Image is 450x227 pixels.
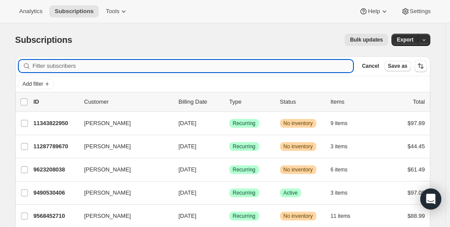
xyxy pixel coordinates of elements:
[384,61,411,71] button: Save as
[331,143,348,150] span: 3 items
[34,210,425,222] div: 9568452710[PERSON_NAME][DATE]SuccessRecurringWarningNo inventory11 items$88.99
[331,140,357,153] button: 3 items
[410,8,431,15] span: Settings
[284,120,313,127] span: No inventory
[34,140,425,153] div: 11287789670[PERSON_NAME][DATE]SuccessRecurringWarningNo inventory3 items$44.45
[34,117,425,129] div: 11343822950[PERSON_NAME][DATE]SuccessRecurringWarningNo inventory9 items$97.89
[233,189,256,196] span: Recurring
[397,36,413,43] span: Export
[408,166,425,173] span: $61.49
[179,143,197,150] span: [DATE]
[14,5,48,17] button: Analytics
[408,143,425,150] span: $44.45
[396,5,436,17] button: Settings
[23,80,43,87] span: Add filter
[368,8,380,15] span: Help
[331,166,348,173] span: 6 items
[84,119,131,128] span: [PERSON_NAME]
[331,164,357,176] button: 6 items
[179,213,197,219] span: [DATE]
[331,120,348,127] span: 9 items
[34,98,77,106] p: ID
[100,5,133,17] button: Tools
[391,34,419,46] button: Export
[19,8,42,15] span: Analytics
[84,165,131,174] span: [PERSON_NAME]
[331,117,357,129] button: 9 items
[19,79,54,89] button: Add filter
[84,142,131,151] span: [PERSON_NAME]
[233,143,256,150] span: Recurring
[34,212,77,220] p: 9568452710
[34,119,77,128] p: 11343822950
[284,213,313,220] span: No inventory
[284,189,298,196] span: Active
[233,213,256,220] span: Recurring
[354,5,394,17] button: Help
[284,166,313,173] span: No inventory
[350,36,383,43] span: Bulk updates
[280,98,324,106] p: Status
[179,189,197,196] span: [DATE]
[415,60,427,72] button: Sort the results
[331,187,357,199] button: 3 items
[420,189,441,210] div: Open Intercom Messenger
[79,163,166,177] button: [PERSON_NAME]
[408,213,425,219] span: $88.99
[229,98,273,106] div: Type
[34,142,77,151] p: 11287789670
[362,63,379,70] span: Cancel
[408,189,425,196] span: $97.08
[84,212,131,220] span: [PERSON_NAME]
[33,60,353,72] input: Filter subscribers
[34,165,77,174] p: 9623208038
[34,164,425,176] div: 9623208038[PERSON_NAME][DATE]SuccessRecurringWarningNo inventory6 items$61.49
[179,98,222,106] p: Billing Date
[79,116,166,130] button: [PERSON_NAME]
[34,189,77,197] p: 9490530406
[79,140,166,154] button: [PERSON_NAME]
[179,120,197,126] span: [DATE]
[49,5,99,17] button: Subscriptions
[388,63,408,70] span: Save as
[331,98,374,106] div: Items
[233,166,256,173] span: Recurring
[345,34,388,46] button: Bulk updates
[413,98,425,106] p: Total
[358,61,382,71] button: Cancel
[284,143,313,150] span: No inventory
[55,8,93,15] span: Subscriptions
[106,8,119,15] span: Tools
[34,187,425,199] div: 9490530406[PERSON_NAME][DATE]SuccessRecurringSuccessActive3 items$97.08
[79,186,166,200] button: [PERSON_NAME]
[79,209,166,223] button: [PERSON_NAME]
[34,98,425,106] div: IDCustomerBilling DateTypeStatusItemsTotal
[233,120,256,127] span: Recurring
[84,189,131,197] span: [PERSON_NAME]
[331,189,348,196] span: 3 items
[331,213,350,220] span: 11 items
[179,166,197,173] span: [DATE]
[84,98,172,106] p: Customer
[15,35,73,45] span: Subscriptions
[408,120,425,126] span: $97.89
[331,210,360,222] button: 11 items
